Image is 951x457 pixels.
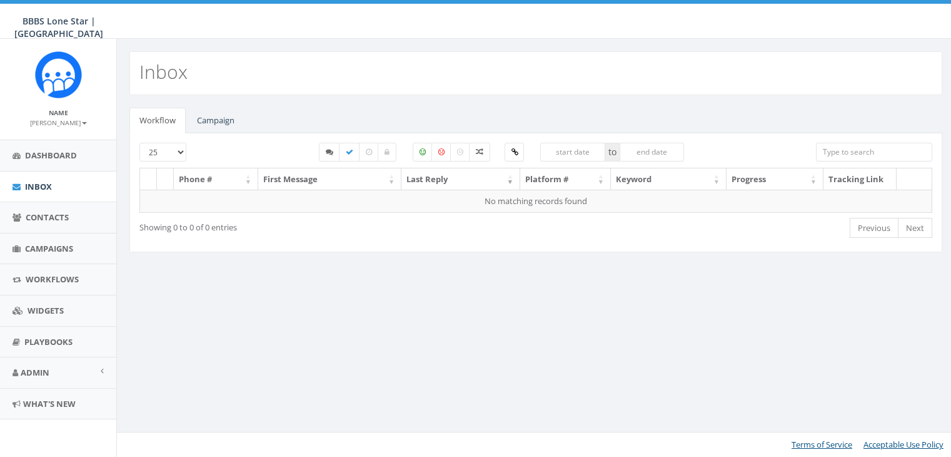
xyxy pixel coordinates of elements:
th: Last Reply: activate to sort column ascending [401,168,520,190]
input: start date [540,143,605,162]
span: Playbooks [24,336,73,347]
span: Workflows [26,274,79,285]
a: Workflow [129,108,186,133]
span: BBBS Lone Star | [GEOGRAPHIC_DATA] [14,15,103,39]
a: Previous [850,218,898,239]
th: Platform #: activate to sort column ascending [520,168,611,190]
label: Neutral [450,143,470,162]
a: Terms of Service [792,439,852,450]
a: Next [898,218,932,239]
label: Expired [359,143,379,162]
span: Inbox [25,181,52,192]
label: Negative [431,143,451,162]
label: Positive [413,143,433,162]
input: end date [620,143,685,162]
span: to [605,143,620,162]
th: Keyword: activate to sort column ascending [611,168,727,190]
a: [PERSON_NAME] [30,116,87,128]
label: Clicked [505,143,524,162]
span: Widgets [28,305,64,316]
span: Campaigns [25,243,73,254]
th: Progress: activate to sort column ascending [727,168,823,190]
a: Acceptable Use Policy [863,439,943,450]
span: Dashboard [25,150,77,161]
img: Rally_Corp_Icon.png [35,51,82,98]
span: Admin [21,367,49,378]
label: Completed [339,143,360,162]
small: Name [49,108,68,117]
a: Campaign [187,108,244,133]
th: Phone #: activate to sort column ascending [174,168,258,190]
span: What's New [23,398,76,409]
label: Mixed [469,143,490,162]
th: Tracking Link [823,168,897,190]
label: Started [319,143,340,162]
div: Showing 0 to 0 of 0 entries [139,217,459,234]
span: Contacts [26,212,69,223]
th: First Message: activate to sort column ascending [258,168,401,190]
td: No matching records found [140,190,932,212]
small: [PERSON_NAME] [30,118,87,127]
input: Type to search [816,143,932,162]
label: Closed [378,143,396,162]
h2: Inbox [139,61,188,82]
